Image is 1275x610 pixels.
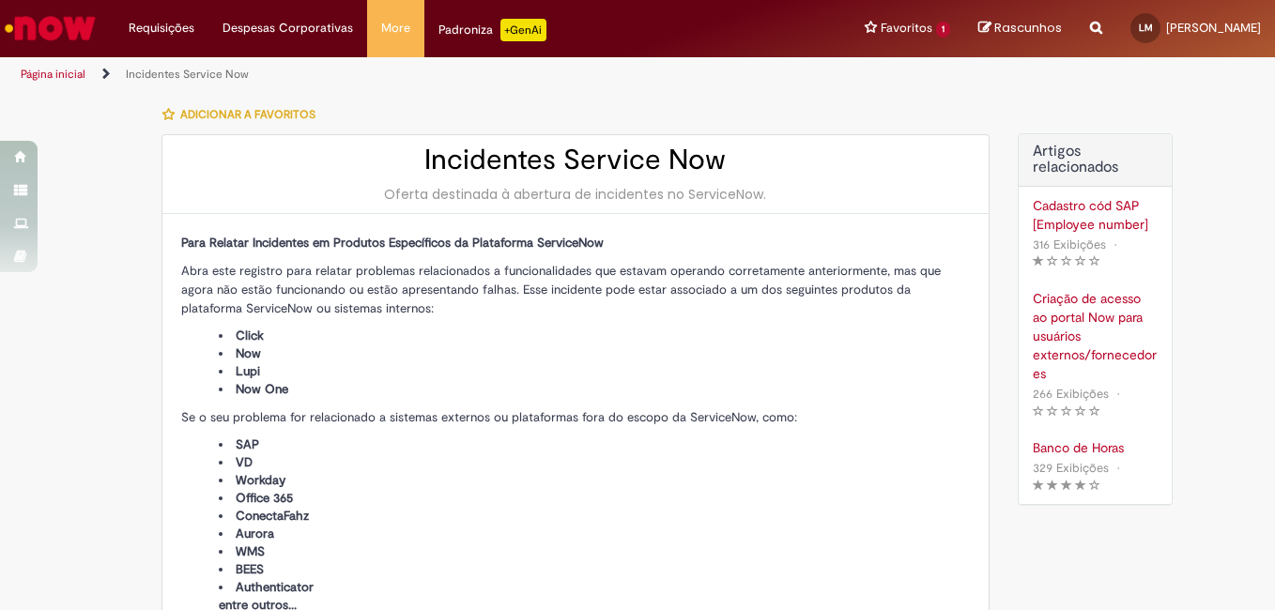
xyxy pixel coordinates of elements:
[438,19,546,41] div: Padroniza
[978,20,1062,38] a: Rascunhos
[1033,289,1158,383] a: Criação de acesso ao portal Now para usuários externos/fornecedores
[1033,438,1158,457] a: Banco de Horas
[1033,236,1106,252] span: 316 Exibições
[181,235,604,251] span: Para Relatar Incidentes em Produtos Específicos da Plataforma ServiceNow
[223,19,353,38] span: Despesas Corporativas
[936,22,950,38] span: 1
[236,508,309,524] span: ConectaFahz
[236,454,253,470] span: VD
[181,145,970,175] h2: Incidentes Service Now
[14,57,836,92] ul: Trilhas de página
[181,263,941,316] span: Abra este registro para relatar problemas relacionados a funcionalidades que estavam operando cor...
[236,436,259,452] span: SAP
[1110,232,1121,257] span: •
[236,472,285,488] span: Workday
[881,19,932,38] span: Favoritos
[1033,460,1109,476] span: 329 Exibições
[236,561,264,577] span: BEES
[236,345,261,361] span: Now
[236,579,314,595] span: Authenticator
[236,526,274,541] span: Aurora
[129,19,194,38] span: Requisições
[1033,144,1158,176] h3: Artigos relacionados
[180,107,315,122] span: Adicionar a Favoritos
[236,363,260,379] span: Lupi
[994,19,1062,37] span: Rascunhos
[236,328,264,343] span: Click
[236,381,288,397] span: Now One
[2,9,99,47] img: ServiceNow
[161,95,326,134] button: Adicionar a Favoritos
[1139,22,1153,34] span: LM
[236,543,265,559] span: WMS
[1033,386,1109,402] span: 266 Exibições
[381,19,410,38] span: More
[1033,196,1158,234] a: Cadastro cód SAP [Employee number]
[1113,455,1124,480] span: •
[126,67,249,82] a: Incidentes Service Now
[236,490,293,506] span: Office 365
[181,409,797,425] span: Se o seu problema for relacionado a sistemas externos ou plataformas fora do escopo da ServiceNow...
[1113,381,1124,406] span: •
[181,185,970,204] div: Oferta destinada à abertura de incidentes no ServiceNow.
[1166,20,1261,36] span: [PERSON_NAME]
[21,67,85,82] a: Página inicial
[500,19,546,41] p: +GenAi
